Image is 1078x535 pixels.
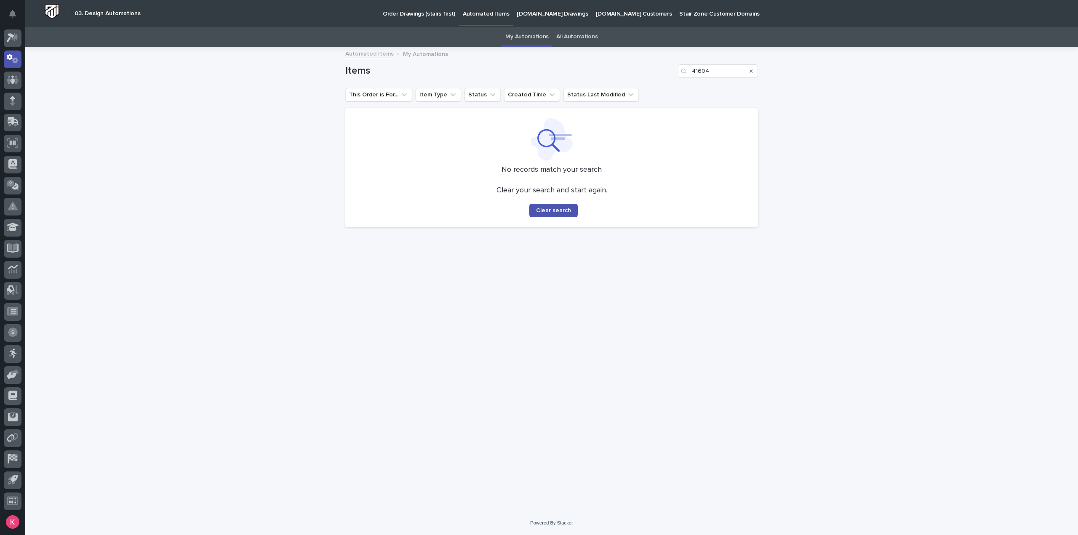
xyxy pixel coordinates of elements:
[44,4,60,19] img: Workspace Logo
[4,5,21,23] button: Notifications
[529,204,578,217] button: Clear search
[416,88,461,101] button: Item Type
[11,10,21,24] div: Notifications
[504,88,560,101] button: Created Time
[4,513,21,531] button: users-avatar
[563,88,639,101] button: Status Last Modified
[556,27,598,47] a: All Automations
[530,520,573,525] a: Powered By Stacker
[345,65,675,77] h1: Items
[345,88,412,101] button: This Order is For...
[536,208,571,213] span: Clear search
[464,88,501,101] button: Status
[505,27,549,47] a: My Automations
[496,186,607,195] p: Clear your search and start again.
[345,48,394,58] a: Automated Items
[75,10,141,17] h2: 03. Design Automations
[355,165,748,175] p: No records match your search
[403,49,448,58] p: My Automations
[678,64,758,78] input: Search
